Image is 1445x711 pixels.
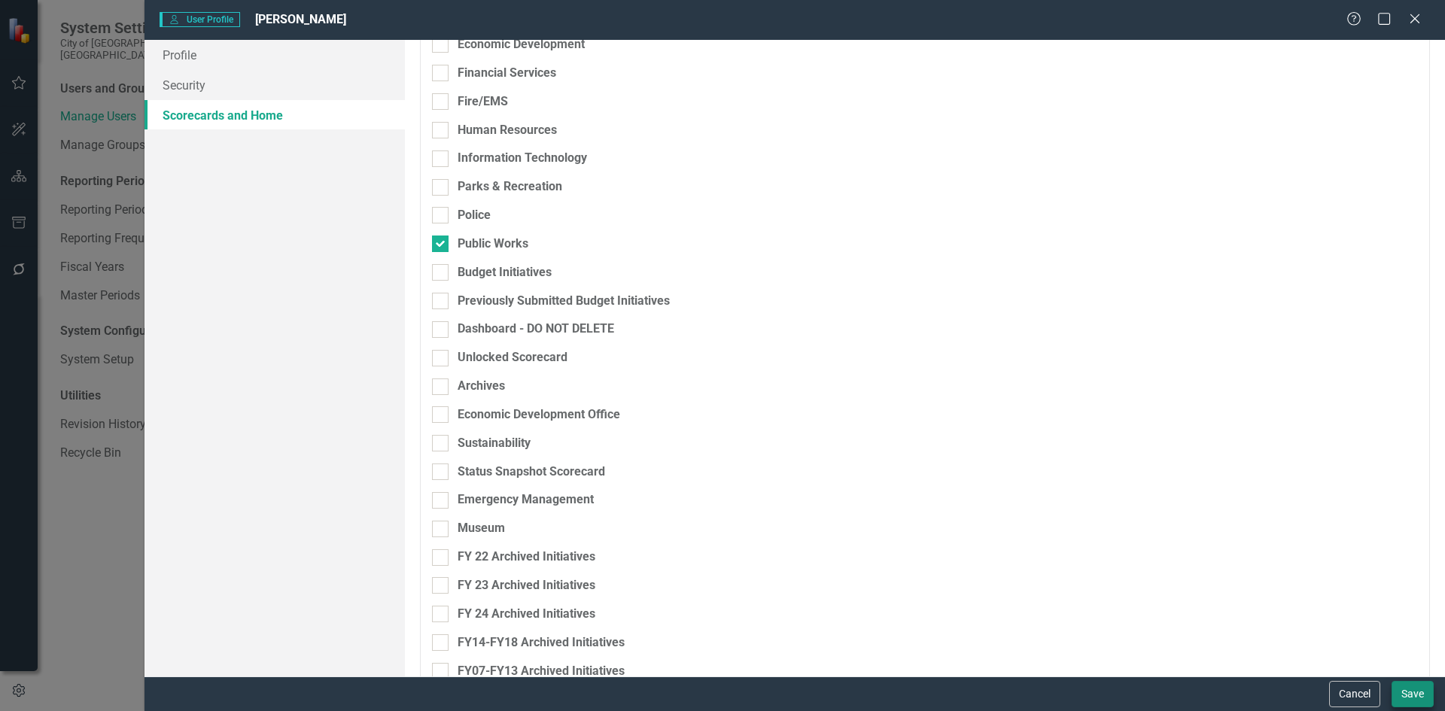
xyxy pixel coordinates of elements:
[458,321,614,338] div: Dashboard - DO NOT DELETE
[458,178,562,196] div: Parks & Recreation
[458,406,620,424] div: Economic Development Office
[458,520,505,537] div: Museum
[458,435,531,452] div: Sustainability
[458,65,556,82] div: Financial Services
[458,207,491,224] div: Police
[1329,681,1380,707] button: Cancel
[458,293,670,310] div: Previously Submitted Budget Initiatives
[458,349,567,366] div: Unlocked Scorecard
[1392,681,1434,707] button: Save
[458,491,594,509] div: Emergency Management
[458,264,552,281] div: Budget Initiatives
[160,12,240,27] span: User Profile
[458,548,595,566] div: FY 22 Archived Initiatives
[458,663,625,680] div: FY07-FY13 Archived Initiatives
[458,93,508,111] div: Fire/EMS
[458,606,595,623] div: FY 24 Archived Initiatives
[458,122,557,139] div: Human Resources
[458,378,505,395] div: Archives
[458,463,605,481] div: Status Snapshot Scorecard
[458,634,625,652] div: FY14-FY18 Archived Initiatives
[144,70,405,100] a: Security
[458,150,587,167] div: Information Technology
[144,40,405,70] a: Profile
[458,36,585,53] div: Economic Development
[255,12,346,26] span: [PERSON_NAME]
[458,577,595,594] div: FY 23 Archived Initiatives
[144,100,405,130] a: Scorecards and Home
[458,235,528,253] div: Public Works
